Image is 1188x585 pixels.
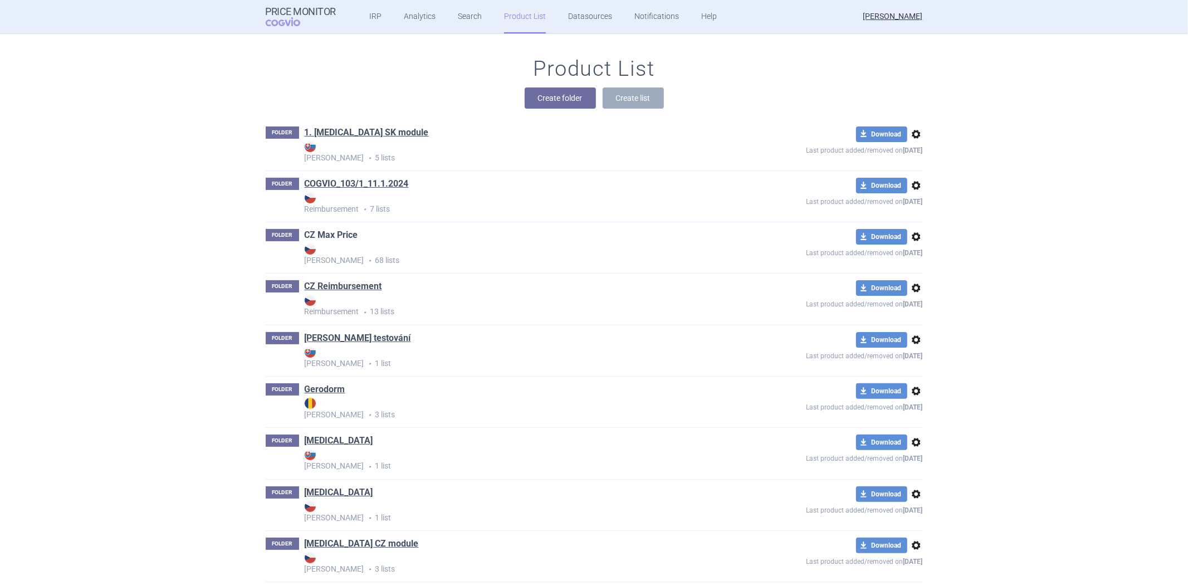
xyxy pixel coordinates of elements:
[364,461,375,472] i: •
[305,141,316,152] img: SK
[305,398,726,421] p: 3 lists
[305,449,726,472] p: 1 list
[726,450,923,464] p: Last product added/removed on
[726,553,923,567] p: Last product added/removed on
[305,192,726,215] p: 7 lists
[305,501,726,524] p: 1 list
[305,552,316,563] img: CZ
[359,204,370,215] i: •
[305,552,726,573] strong: [PERSON_NAME]
[305,229,358,241] a: CZ Max Price
[305,486,373,499] a: [MEDICAL_DATA]
[305,435,373,449] h1: Humira
[856,538,907,553] button: Download
[856,126,907,142] button: Download
[305,141,726,162] strong: [PERSON_NAME]
[305,178,409,192] h1: COGVIO_103/1_11.1.2024
[903,558,923,565] strong: [DATE]
[305,243,726,265] strong: [PERSON_NAME]
[305,192,316,203] img: CZ
[364,564,375,575] i: •
[266,17,316,26] span: COGVIO
[726,193,923,207] p: Last product added/removed on
[726,348,923,362] p: Last product added/removed on
[305,192,726,213] strong: Reimbursement
[903,455,923,462] strong: [DATE]
[364,513,375,524] i: •
[266,383,299,396] p: FOLDER
[856,383,907,399] button: Download
[534,56,655,82] h1: Product List
[726,142,923,156] p: Last product added/removed on
[903,249,923,257] strong: [DATE]
[305,295,726,316] strong: Reimbursement
[305,332,411,344] a: [PERSON_NAME] testování
[266,126,299,139] p: FOLDER
[305,126,429,139] a: 1. [MEDICAL_DATA] SK module
[305,552,726,575] p: 3 lists
[305,449,316,460] img: SK
[266,332,299,344] p: FOLDER
[364,409,375,421] i: •
[266,280,299,292] p: FOLDER
[305,347,726,369] p: 1 list
[856,229,907,245] button: Download
[305,280,382,292] a: CZ Reimbursement
[726,399,923,413] p: Last product added/removed on
[856,486,907,502] button: Download
[903,198,923,206] strong: [DATE]
[305,449,726,470] strong: [PERSON_NAME]
[305,435,373,447] a: [MEDICAL_DATA]
[903,506,923,514] strong: [DATE]
[305,243,316,255] img: CZ
[305,141,726,164] p: 5 lists
[364,153,375,164] i: •
[305,229,358,243] h1: CZ Max Price
[305,383,345,396] a: Gerodorm
[266,178,299,190] p: FOLDER
[266,486,299,499] p: FOLDER
[305,538,419,550] a: [MEDICAL_DATA] CZ module
[903,147,923,154] strong: [DATE]
[266,229,299,241] p: FOLDER
[305,126,429,141] h1: 1. Humira SK module
[903,403,923,411] strong: [DATE]
[903,352,923,360] strong: [DATE]
[359,307,370,318] i: •
[305,501,316,512] img: CZ
[726,502,923,516] p: Last product added/removed on
[364,358,375,369] i: •
[856,435,907,450] button: Download
[603,87,664,109] button: Create list
[266,6,336,27] a: Price MonitorCOGVIO
[305,295,316,306] img: CZ
[305,243,726,266] p: 68 lists
[305,280,382,295] h1: CZ Reimbursement
[856,280,907,296] button: Download
[856,332,907,348] button: Download
[305,347,316,358] img: SK
[305,486,373,501] h1: Humira
[726,245,923,259] p: Last product added/removed on
[525,87,596,109] button: Create folder
[305,398,316,409] img: RO
[305,347,726,368] strong: [PERSON_NAME]
[305,295,726,318] p: 13 lists
[364,255,375,266] i: •
[305,398,726,419] strong: [PERSON_NAME]
[305,383,345,398] h1: Gerodorm
[305,178,409,190] a: COGVIO_103/1_11.1.2024
[305,501,726,522] strong: [PERSON_NAME]
[305,538,419,552] h1: Humira CZ module
[266,538,299,550] p: FOLDER
[903,300,923,308] strong: [DATE]
[305,332,411,347] h1: Eli testování
[266,435,299,447] p: FOLDER
[726,296,923,310] p: Last product added/removed on
[266,6,336,17] strong: Price Monitor
[856,178,907,193] button: Download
